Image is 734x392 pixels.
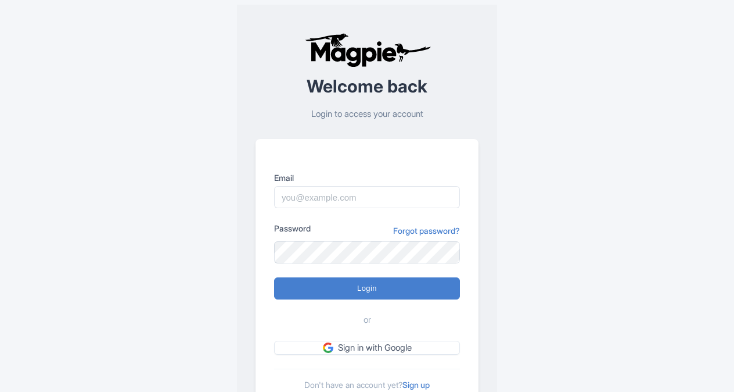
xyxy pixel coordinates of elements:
[364,313,371,327] span: or
[274,277,460,300] input: Login
[274,172,460,184] label: Email
[256,108,478,121] p: Login to access your account
[274,186,460,208] input: you@example.com
[302,33,433,67] img: logo-ab69f6fb50320c5b225c76a69d11143b.png
[274,341,460,355] a: Sign in with Google
[323,343,333,353] img: google.svg
[256,77,478,96] h2: Welcome back
[393,224,460,237] a: Forgot password?
[402,380,430,390] a: Sign up
[274,222,311,234] label: Password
